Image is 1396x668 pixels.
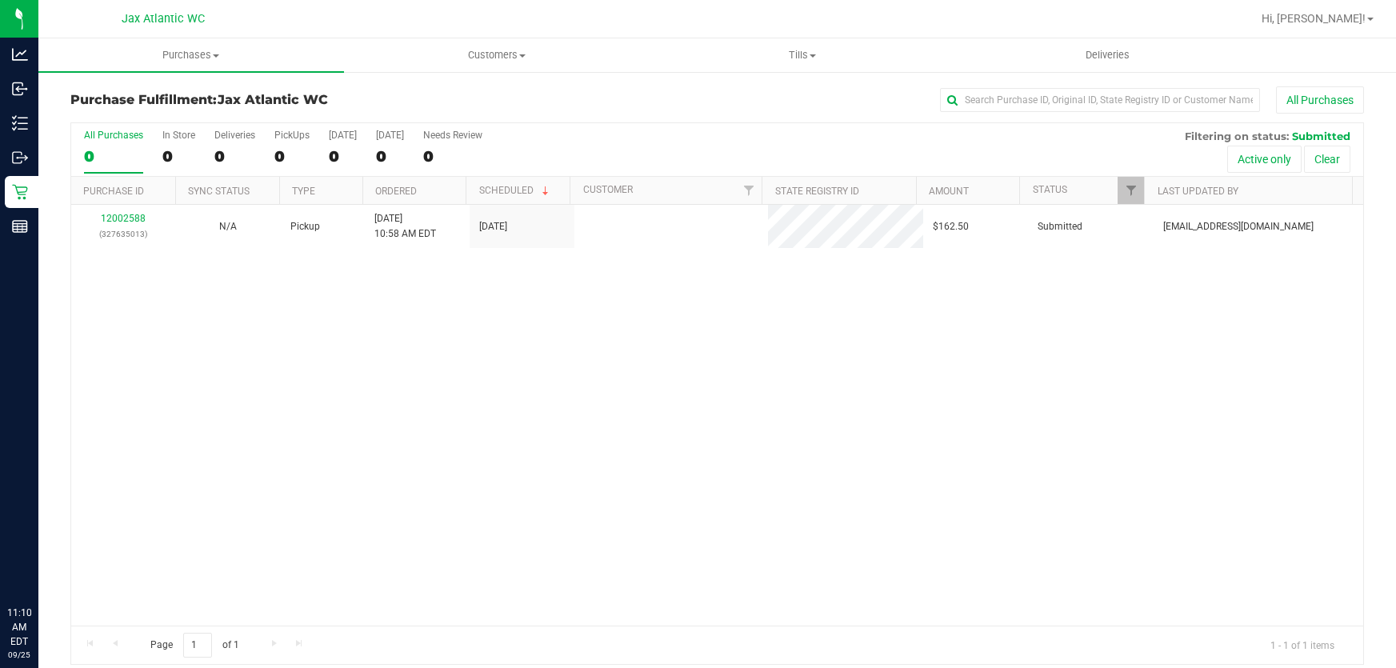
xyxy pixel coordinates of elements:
[583,184,633,195] a: Customer
[274,130,310,141] div: PickUps
[775,186,859,197] a: State Registry ID
[650,48,954,62] span: Tills
[137,633,252,658] span: Page of 1
[329,130,357,141] div: [DATE]
[12,46,28,62] inline-svg: Analytics
[735,177,762,204] a: Filter
[83,186,144,197] a: Purchase ID
[162,130,195,141] div: In Store
[12,150,28,166] inline-svg: Outbound
[329,147,357,166] div: 0
[188,186,250,197] a: Sync Status
[7,606,31,649] p: 11:10 AM EDT
[954,38,1260,72] a: Deliveries
[214,130,255,141] div: Deliveries
[1064,48,1151,62] span: Deliveries
[1118,177,1144,204] a: Filter
[375,186,417,197] a: Ordered
[101,213,146,224] a: 12002588
[16,540,64,588] iframe: Resource center
[479,219,507,234] span: [DATE]
[940,88,1260,112] input: Search Purchase ID, Original ID, State Registry ID or Customer Name...
[933,219,969,234] span: $162.50
[84,147,143,166] div: 0
[122,12,205,26] span: Jax Atlantic WC
[344,38,650,72] a: Customers
[1163,219,1314,234] span: [EMAIL_ADDRESS][DOMAIN_NAME]
[1185,130,1289,142] span: Filtering on status:
[292,186,315,197] a: Type
[38,38,344,72] a: Purchases
[219,221,237,232] span: Not Applicable
[376,130,404,141] div: [DATE]
[423,147,482,166] div: 0
[1158,186,1238,197] a: Last Updated By
[1262,12,1366,25] span: Hi, [PERSON_NAME]!
[1258,633,1347,657] span: 1 - 1 of 1 items
[479,185,552,196] a: Scheduled
[274,147,310,166] div: 0
[84,130,143,141] div: All Purchases
[81,226,166,242] p: (327635013)
[162,147,195,166] div: 0
[1292,130,1350,142] span: Submitted
[12,81,28,97] inline-svg: Inbound
[214,147,255,166] div: 0
[1038,219,1082,234] span: Submitted
[290,219,320,234] span: Pickup
[929,186,969,197] a: Amount
[650,38,955,72] a: Tills
[1227,146,1302,173] button: Active only
[219,219,237,234] button: N/A
[12,184,28,200] inline-svg: Retail
[1304,146,1350,173] button: Clear
[423,130,482,141] div: Needs Review
[183,633,212,658] input: 1
[12,218,28,234] inline-svg: Reports
[70,93,502,107] h3: Purchase Fulfillment:
[38,48,344,62] span: Purchases
[376,147,404,166] div: 0
[12,115,28,131] inline-svg: Inventory
[374,211,436,242] span: [DATE] 10:58 AM EDT
[7,649,31,661] p: 09/25
[345,48,649,62] span: Customers
[1033,184,1067,195] a: Status
[218,92,328,107] span: Jax Atlantic WC
[1276,86,1364,114] button: All Purchases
